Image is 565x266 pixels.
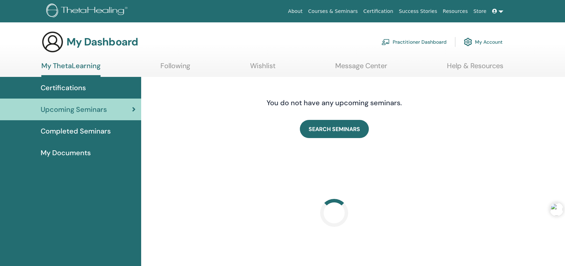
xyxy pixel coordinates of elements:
[464,34,503,50] a: My Account
[41,104,107,115] span: Upcoming Seminars
[41,82,86,93] span: Certifications
[41,62,101,77] a: My ThetaLearning
[41,31,64,53] img: generic-user-icon.jpg
[396,5,440,18] a: Success Stories
[300,120,369,138] a: SEARCH SEMINARS
[305,5,361,18] a: Courses & Seminars
[309,125,360,133] span: SEARCH SEMINARS
[46,3,130,19] img: logo.png
[224,99,445,107] h4: You do not have any upcoming seminars.
[160,62,190,75] a: Following
[360,5,396,18] a: Certification
[335,62,387,75] a: Message Center
[471,5,489,18] a: Store
[381,39,390,45] img: chalkboard-teacher.svg
[41,148,91,158] span: My Documents
[464,36,472,48] img: cog.svg
[447,62,503,75] a: Help & Resources
[381,34,447,50] a: Practitioner Dashboard
[41,126,111,136] span: Completed Seminars
[250,62,276,75] a: Wishlist
[440,5,471,18] a: Resources
[67,36,138,48] h3: My Dashboard
[285,5,305,18] a: About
